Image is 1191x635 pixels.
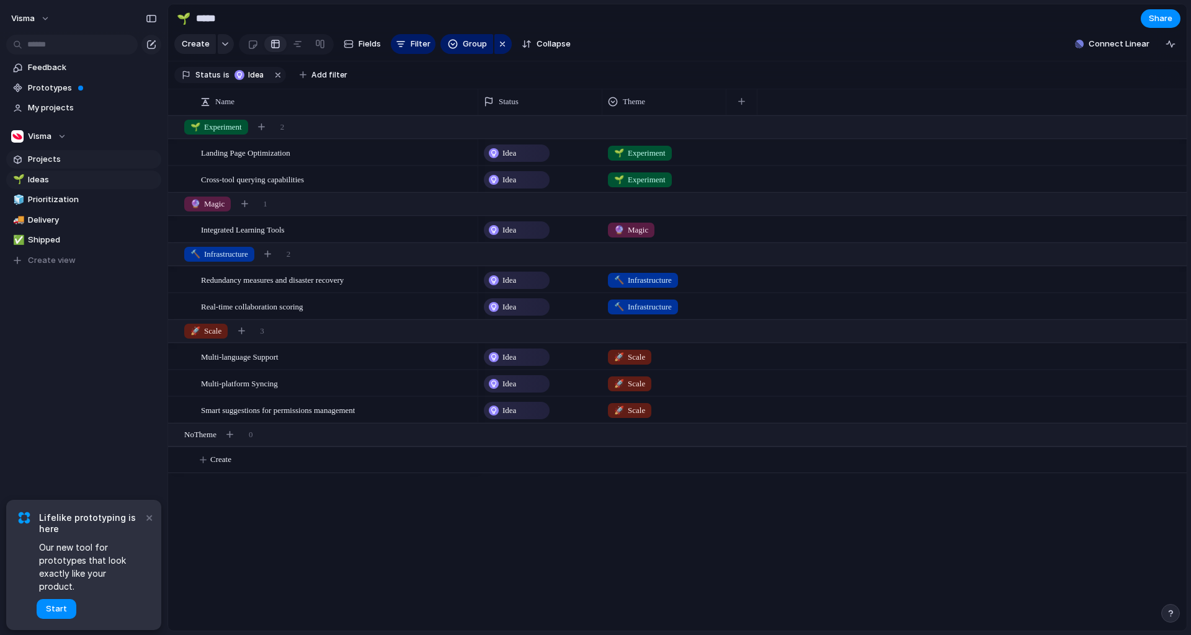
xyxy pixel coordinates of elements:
span: Idea [502,274,516,286]
span: Idea [502,378,516,390]
span: Scale [190,325,221,337]
span: Status [195,69,221,81]
span: 🔨 [614,302,624,311]
button: is [221,68,232,82]
span: My projects [28,102,157,114]
span: Prioritization [28,193,157,206]
span: Magic [614,224,648,236]
span: 🔮 [614,225,624,234]
button: Dismiss [141,510,156,525]
span: 🚀 [190,326,200,335]
span: Idea [248,69,266,81]
div: ✅ [13,233,22,247]
a: 🌱Ideas [6,171,161,189]
span: Idea [502,174,516,186]
span: Scale [614,351,645,363]
button: Create view [6,251,161,270]
a: 🚚Delivery [6,211,161,229]
span: Idea [502,147,516,159]
div: 🌱 [13,172,22,187]
span: Idea [502,224,516,236]
span: 🚀 [614,352,624,362]
span: Idea [502,351,516,363]
span: 🌱 [614,175,624,184]
button: Filter [391,34,435,54]
span: Filter [411,38,430,50]
span: 2 [280,121,285,133]
button: Group [440,34,493,54]
span: Create view [28,254,76,267]
button: 🌱 [11,174,24,186]
span: 🚀 [614,406,624,415]
span: is [223,69,230,81]
button: Collapse [517,34,576,54]
span: Multi-language Support [201,349,279,363]
button: Create [174,34,216,54]
span: No Theme [184,429,216,441]
a: Prototypes [6,79,161,97]
span: Theme [623,95,645,108]
span: 1 [263,198,267,210]
button: ✅ [11,234,24,246]
span: 🔨 [190,249,200,259]
span: 2 [287,248,291,260]
button: 🌱 [174,9,194,29]
span: Infrastructure [614,301,672,313]
span: Cross-tool querying capabilities [201,172,304,186]
span: Integrated Learning Tools [201,222,285,236]
button: 🚚 [11,214,24,226]
span: Projects [28,153,157,166]
span: 🚀 [614,379,624,388]
span: 🔮 [190,199,200,208]
div: 🚚 [13,213,22,227]
span: Experiment [614,174,666,186]
span: Prototypes [28,82,157,94]
span: Lifelike prototyping is here [39,512,143,535]
span: Multi-platform Syncing [201,376,278,390]
span: Idea [502,301,516,313]
div: 🧊 [13,193,22,207]
span: Delivery [28,214,157,226]
button: 🧊 [11,193,24,206]
span: Smart suggestions for permissions management [201,402,355,417]
span: Idea [502,404,516,417]
button: Share [1141,9,1180,28]
span: Group [463,38,487,50]
button: Fields [339,34,386,54]
a: 🧊Prioritization [6,190,161,209]
span: Infrastructure [614,274,672,286]
span: Visma [11,12,35,25]
span: Ideas [28,174,157,186]
span: Name [215,95,234,108]
a: Feedback [6,58,161,77]
span: Infrastructure [190,248,248,260]
span: Share [1149,12,1172,25]
span: 🔨 [614,275,624,285]
span: 🌱 [190,122,200,131]
span: Scale [614,404,645,417]
span: Collapse [537,38,571,50]
span: Create [182,38,210,50]
a: My projects [6,99,161,117]
span: Our new tool for prototypes that look exactly like your product. [39,541,143,593]
span: Status [499,95,519,108]
span: 0 [249,429,253,441]
span: Feedback [28,61,157,74]
div: 🌱 [177,10,190,27]
span: Start [46,603,67,615]
button: Connect Linear [1070,35,1154,53]
span: Create [210,453,231,466]
span: Scale [614,378,645,390]
span: Shipped [28,234,157,246]
span: Experiment [614,147,666,159]
span: Connect Linear [1089,38,1149,50]
button: Idea [231,68,270,82]
a: ✅Shipped [6,231,161,249]
span: Real-time collaboration scoring [201,299,303,313]
button: Visma [6,127,161,146]
a: Projects [6,150,161,169]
